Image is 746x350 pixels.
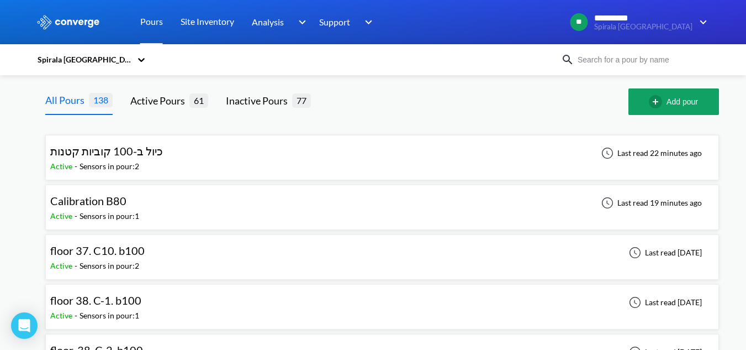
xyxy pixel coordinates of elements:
span: Active [50,261,75,270]
span: 138 [89,93,113,107]
img: logo_ewhite.svg [36,15,100,29]
div: Last read [DATE] [623,246,705,259]
span: floor 38. C-1. b100 [50,294,141,307]
span: כיול ב-100 קוביות קטנות [50,144,163,158]
img: downArrow.svg [291,15,309,29]
span: - [75,261,80,270]
div: Last read 19 minutes ago [595,196,705,210]
img: add-circle-outline.svg [649,95,666,108]
div: Inactive Pours [226,93,292,108]
span: - [75,161,80,171]
span: floor 37. C10. b100 [50,244,145,257]
span: Active [50,211,75,221]
a: כיול ב-100 קוביות קטנותActive-Sensors in pour:2Last read 22 minutes ago [45,148,719,157]
a: floor 38. C-1. b100Active-Sensors in pour:1Last read [DATE] [45,297,719,306]
span: Spirala [GEOGRAPHIC_DATA] [594,23,692,31]
button: Add pour [628,88,719,115]
div: Spirala [GEOGRAPHIC_DATA] [36,54,131,66]
div: Open Intercom Messenger [11,312,38,339]
span: 61 [189,93,208,107]
input: Search for a pour by name [574,54,708,66]
img: icon-search.svg [561,53,574,66]
span: Active [50,161,75,171]
img: downArrow.svg [358,15,375,29]
div: Sensors in pour: 1 [80,310,139,322]
a: floor 37. C10. b100Active-Sensors in pour:2Last read [DATE] [45,247,719,257]
div: All Pours [45,92,89,108]
div: Last read 22 minutes ago [595,147,705,160]
span: Calibration B80 [50,194,126,207]
span: Analysis [252,15,284,29]
span: Support [319,15,350,29]
span: 77 [292,93,311,107]
span: - [75,311,80,320]
span: Active [50,311,75,320]
div: Last read [DATE] [623,296,705,309]
div: Sensors in pour: 2 [80,160,139,173]
div: Active Pours [130,93,189,108]
img: downArrow.svg [692,15,710,29]
a: Calibration B80Active-Sensors in pour:1Last read 19 minutes ago [45,197,719,207]
div: Sensors in pour: 2 [80,260,139,272]
span: - [75,211,80,221]
div: Sensors in pour: 1 [80,210,139,222]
